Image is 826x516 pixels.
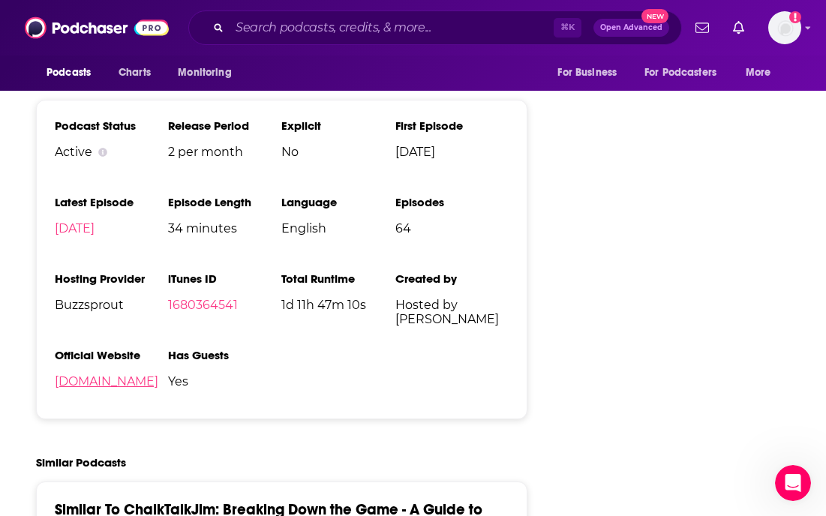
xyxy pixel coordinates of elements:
[281,195,395,209] h3: Language
[55,195,168,209] h3: Latest Episode
[554,18,581,37] span: ⌘ K
[55,118,168,133] h3: Podcast Status
[641,9,668,23] span: New
[281,118,395,133] h3: Explicit
[168,118,281,133] h3: Release Period
[25,13,169,42] img: Podchaser - Follow, Share and Rate Podcasts
[168,374,281,388] span: Yes
[768,11,801,44] img: User Profile
[167,58,251,87] button: open menu
[281,271,395,286] h3: Total Runtime
[395,195,509,209] h3: Episodes
[281,298,395,312] span: 1d 11h 47m 10s
[188,10,682,45] div: Search podcasts, credits, & more...
[36,58,110,87] button: open menu
[735,58,790,87] button: open menu
[395,221,509,235] span: 64
[395,145,509,159] span: [DATE]
[168,195,281,209] h3: Episode Length
[55,298,168,312] span: Buzzsprout
[557,62,617,83] span: For Business
[168,145,281,159] span: 2 per month
[55,374,158,388] a: [DOMAIN_NAME]
[395,298,509,326] span: Hosted by [PERSON_NAME]
[281,221,395,235] span: English
[230,16,554,40] input: Search podcasts, credits, & more...
[395,118,509,133] h3: First Episode
[775,465,811,501] iframe: Intercom live chat
[644,62,716,83] span: For Podcasters
[768,11,801,44] span: Logged in as weareheadstart
[635,58,738,87] button: open menu
[746,62,771,83] span: More
[168,221,281,235] span: 34 minutes
[168,271,281,286] h3: iTunes ID
[547,58,635,87] button: open menu
[281,145,395,159] span: No
[789,11,801,23] svg: Add a profile image
[727,15,750,40] a: Show notifications dropdown
[55,348,168,362] h3: Official Website
[689,15,715,40] a: Show notifications dropdown
[36,455,126,469] h2: Similar Podcasts
[55,271,168,286] h3: Hosting Provider
[593,19,669,37] button: Open AdvancedNew
[768,11,801,44] button: Show profile menu
[47,62,91,83] span: Podcasts
[119,62,151,83] span: Charts
[600,24,662,31] span: Open Advanced
[395,271,509,286] h3: Created by
[168,298,238,312] a: 1680364541
[168,348,281,362] h3: Has Guests
[178,62,231,83] span: Monitoring
[109,58,160,87] a: Charts
[55,221,95,235] a: [DATE]
[55,145,168,159] div: Active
